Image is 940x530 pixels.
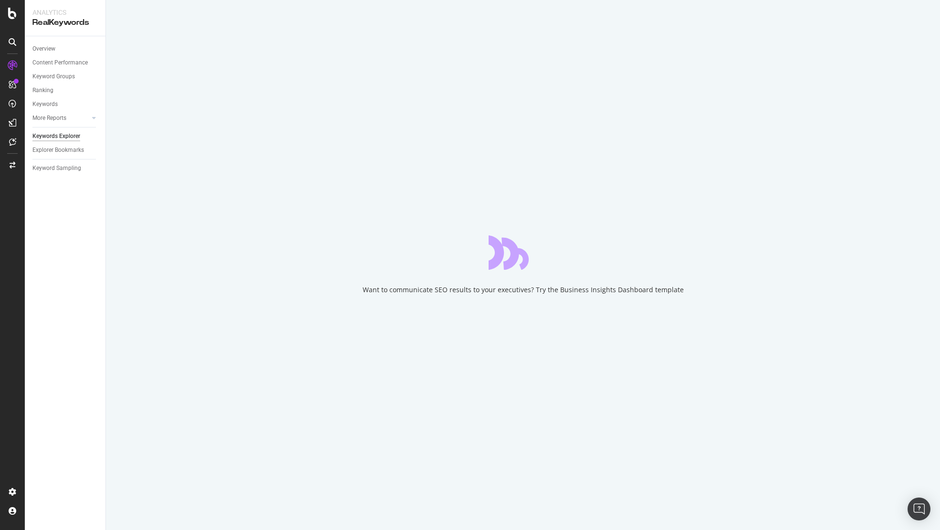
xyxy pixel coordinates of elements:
a: Overview [32,44,99,54]
a: Keywords [32,99,99,109]
div: More Reports [32,113,66,123]
div: Analytics [32,8,98,17]
div: Ranking [32,85,53,95]
div: Open Intercom Messenger [908,498,930,520]
a: Keywords Explorer [32,131,99,141]
div: Want to communicate SEO results to your executives? Try the Business Insights Dashboard template [363,285,684,295]
a: Content Performance [32,58,99,68]
div: Explorer Bookmarks [32,145,84,155]
div: Content Performance [32,58,88,68]
a: More Reports [32,113,89,123]
div: Keywords [32,99,58,109]
a: Keyword Groups [32,72,99,82]
div: Keyword Groups [32,72,75,82]
div: Keywords Explorer [32,131,80,141]
div: animation [489,235,557,270]
div: Overview [32,44,55,54]
a: Ranking [32,85,99,95]
a: Keyword Sampling [32,163,99,173]
div: RealKeywords [32,17,98,28]
a: Explorer Bookmarks [32,145,99,155]
div: Keyword Sampling [32,163,81,173]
